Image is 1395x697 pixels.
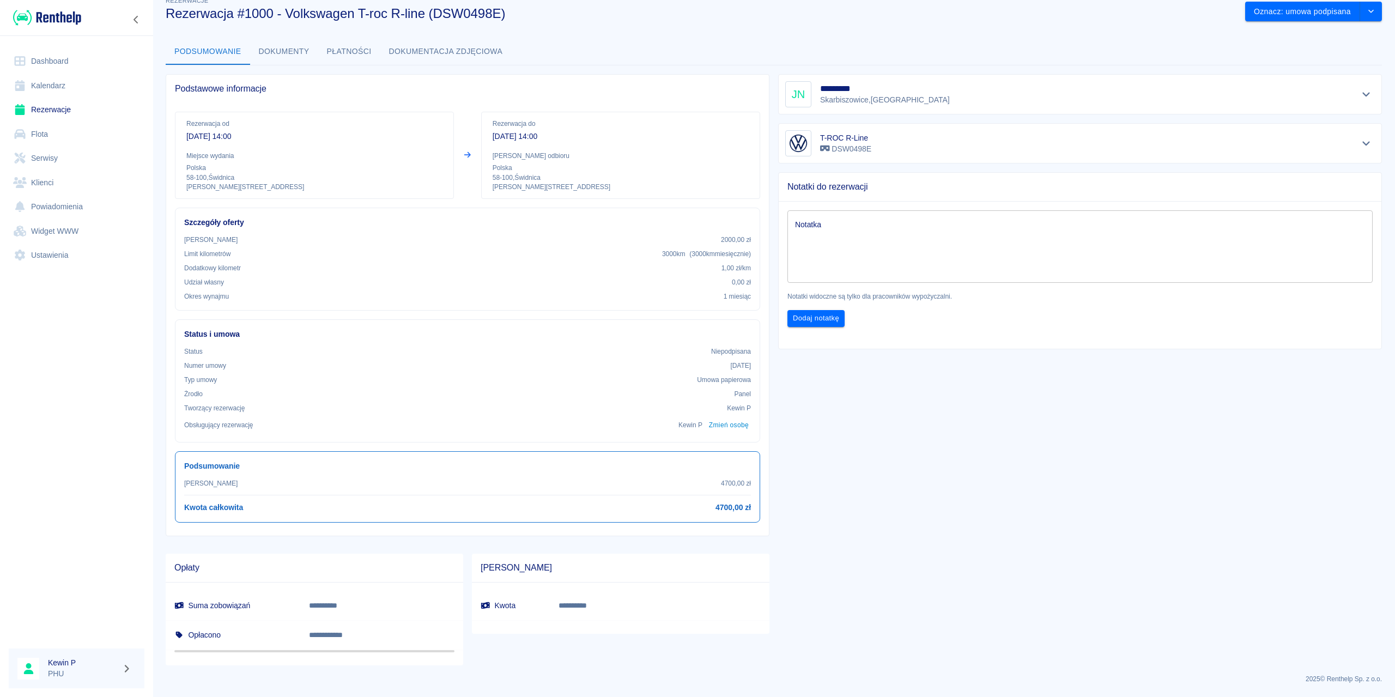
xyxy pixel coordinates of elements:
a: Dashboard [9,49,144,74]
button: Pokaż szczegóły [1357,87,1375,102]
button: Dodaj notatkę [787,310,845,327]
h6: Kwota całkowita [184,502,243,513]
button: Dokumentacja zdjęciowa [380,39,512,65]
a: Klienci [9,171,144,195]
a: Renthelp logo [9,9,81,27]
p: DSW0498E [820,143,871,155]
h6: Kewin P [48,657,118,668]
a: Flota [9,122,144,147]
p: 1 miesiąc [724,292,751,301]
p: Umowa papierowa [697,375,751,385]
p: Obsługujący rezerwację [184,420,253,430]
p: [PERSON_NAME] [184,235,238,245]
a: Widget WWW [9,219,144,244]
p: Numer umowy [184,361,226,371]
p: [PERSON_NAME] odbioru [493,151,749,161]
p: Kewin P [678,420,702,430]
p: Udział własny [184,277,224,287]
p: [DATE] [730,361,751,371]
p: 58-100 , Świdnica [493,173,749,183]
span: ( 3000 km miesięcznie ) [689,250,751,258]
p: 2000,00 zł [721,235,751,245]
p: [DATE] 14:00 [493,131,749,142]
p: [PERSON_NAME] [184,478,238,488]
p: 4700,00 zł [721,478,751,488]
p: Panel [735,389,751,399]
p: 1,00 zł /km [721,263,751,273]
span: Opłaty [174,562,454,573]
a: Powiadomienia [9,195,144,219]
img: Renthelp logo [13,9,81,27]
p: Żrodło [184,389,203,399]
p: Kewin P [727,403,751,413]
p: Rezerwacja do [493,119,749,129]
div: JN [785,81,811,107]
p: Polska [186,163,442,173]
h6: Status i umowa [184,329,751,340]
p: 2025 © Renthelp Sp. z o.o. [166,674,1382,684]
p: Notatki widoczne są tylko dla pracowników wypożyczalni. [787,292,1373,301]
span: [PERSON_NAME] [481,562,761,573]
h6: Opłacono [174,629,292,640]
span: Pozostało 4700,00 zł do zapłaty [174,650,454,652]
h6: Kwota [481,600,541,611]
p: Status [184,347,203,356]
button: Podsumowanie [166,39,250,65]
p: Tworzący rezerwację [184,403,245,413]
h6: Suma zobowiązań [174,600,292,611]
p: Okres wynajmu [184,292,229,301]
p: 3000 km [662,249,751,259]
img: Image [787,132,809,154]
a: Kalendarz [9,74,144,98]
p: 0,00 zł [732,277,751,287]
button: Płatności [318,39,380,65]
h3: Rezerwacja #1000 - Volkswagen T-roc R-line (DSW0498E) [166,6,1236,21]
p: [PERSON_NAME][STREET_ADDRESS] [493,183,749,192]
p: Limit kilometrów [184,249,231,259]
button: Zmień osobę [707,417,751,433]
button: Dokumenty [250,39,318,65]
p: Polska [493,163,749,173]
p: 58-100 , Świdnica [186,173,442,183]
button: Pokaż szczegóły [1357,136,1375,151]
p: Typ umowy [184,375,217,385]
h6: 4700,00 zł [715,502,751,513]
h6: Szczegóły oferty [184,217,751,228]
p: Rezerwacja od [186,119,442,129]
p: [DATE] 14:00 [186,131,442,142]
p: Miejsce wydania [186,151,442,161]
a: Rezerwacje [9,98,144,122]
p: Skarbiszowice , [GEOGRAPHIC_DATA] [820,94,950,106]
p: PHU [48,668,118,680]
button: Zwiń nawigację [128,13,144,27]
a: Serwisy [9,146,144,171]
span: Podstawowe informacje [175,83,760,94]
p: [PERSON_NAME][STREET_ADDRESS] [186,183,442,192]
span: Notatki do rezerwacji [787,181,1373,192]
p: Niepodpisana [711,347,751,356]
p: Dodatkowy kilometr [184,263,241,273]
button: drop-down [1360,2,1382,22]
h6: T-ROC R-Line [820,132,871,143]
a: Ustawienia [9,243,144,268]
button: Oznacz: umowa podpisana [1245,2,1360,22]
h6: Podsumowanie [184,460,751,472]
